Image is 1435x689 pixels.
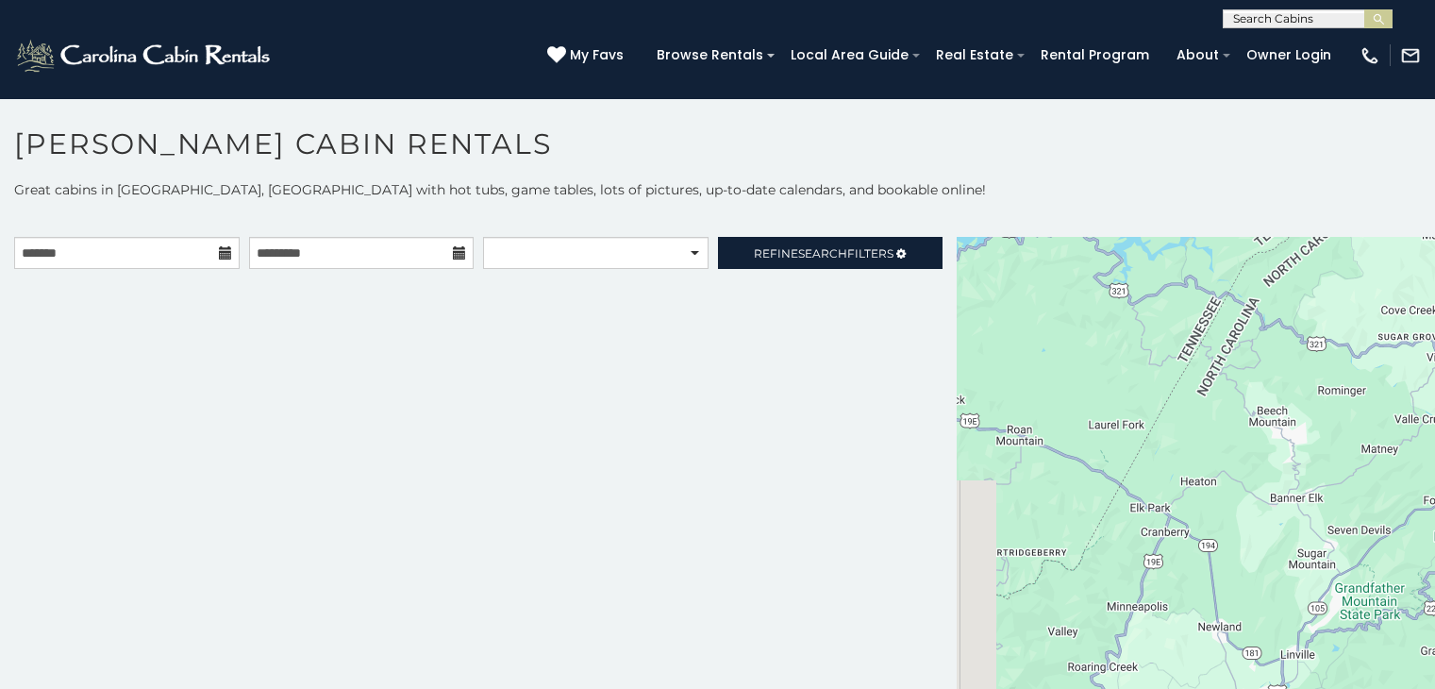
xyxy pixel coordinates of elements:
a: Real Estate [926,41,1023,70]
img: White-1-2.png [14,37,275,75]
span: My Favs [570,45,624,65]
a: About [1167,41,1228,70]
img: phone-regular-white.png [1360,45,1380,66]
span: Refine Filters [754,246,893,260]
a: Local Area Guide [781,41,918,70]
a: Rental Program [1031,41,1159,70]
a: My Favs [547,45,628,66]
a: Browse Rentals [647,41,773,70]
img: mail-regular-white.png [1400,45,1421,66]
a: Owner Login [1237,41,1341,70]
span: Search [798,246,847,260]
a: RefineSearchFilters [718,237,943,269]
